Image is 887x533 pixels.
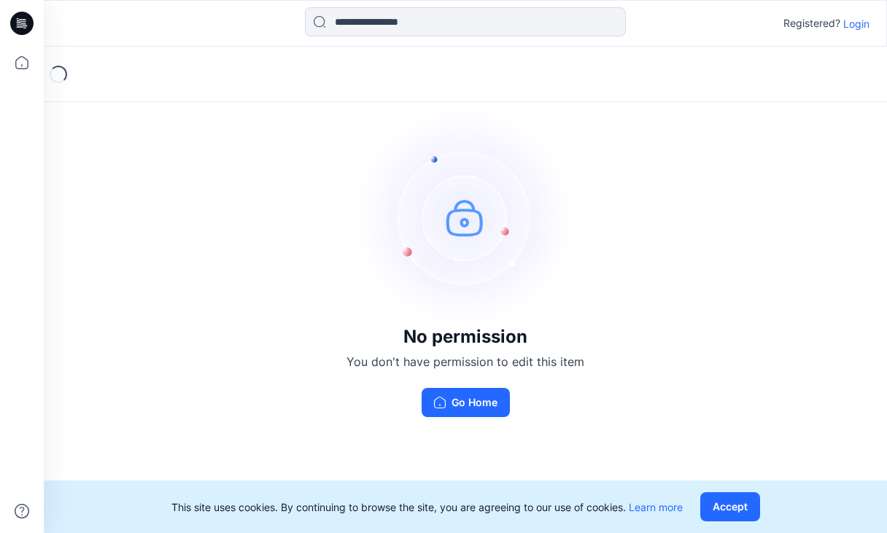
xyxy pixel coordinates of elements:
img: no-perm.svg [356,108,575,327]
p: You don't have permission to edit this item [346,353,584,370]
button: Accept [700,492,760,521]
h3: No permission [346,327,584,347]
a: Learn more [629,501,683,513]
button: Go Home [422,388,510,417]
p: Login [843,16,869,31]
p: Registered? [783,15,840,32]
p: This site uses cookies. By continuing to browse the site, you are agreeing to our use of cookies. [171,499,683,515]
